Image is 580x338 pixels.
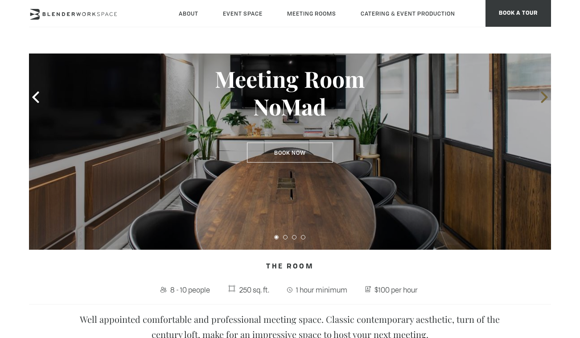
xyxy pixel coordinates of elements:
[168,283,212,297] span: 8 - 10 people
[247,142,333,163] a: Book Now
[372,283,420,297] span: $100 per hour
[187,65,392,120] h3: Meeting Room NoMad
[237,283,271,297] span: 250 sq. ft.
[29,259,551,276] h4: The Room
[420,224,580,338] iframe: Chat Widget
[294,283,350,297] span: 1 hour minimum
[420,224,580,338] div: チャットウィジェット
